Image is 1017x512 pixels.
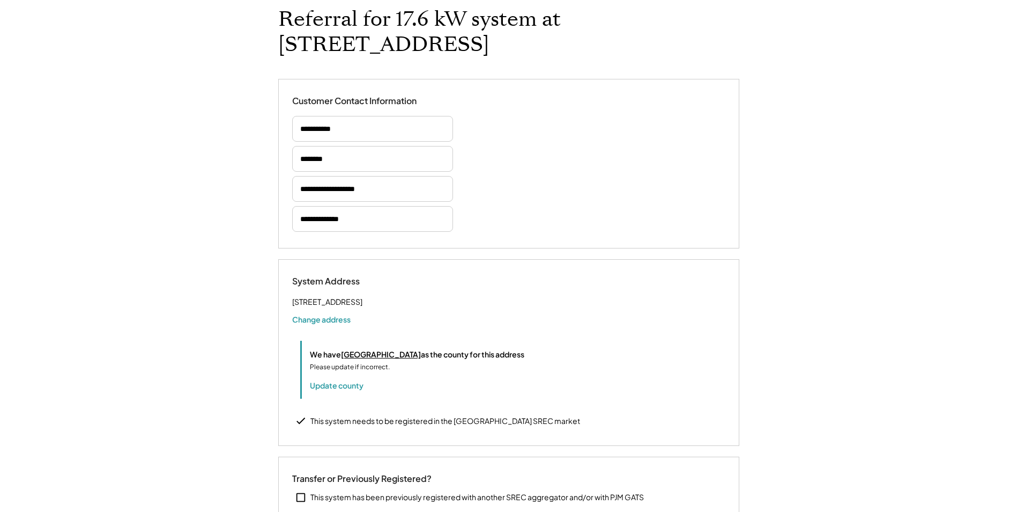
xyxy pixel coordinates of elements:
[292,276,399,287] div: System Address
[292,295,362,309] div: [STREET_ADDRESS]
[310,492,644,503] div: This system has been previously registered with another SREC aggregator and/or with PJM GATS
[278,7,739,57] h1: Referral for 17.6 kW system at [STREET_ADDRESS]
[292,473,432,485] div: Transfer or Previously Registered?
[310,349,524,360] div: We have as the county for this address
[292,96,417,107] div: Customer Contact Information
[292,314,351,325] button: Change address
[310,380,363,391] button: Update county
[341,349,421,359] u: [GEOGRAPHIC_DATA]
[310,416,580,427] div: This system needs to be registered in the [GEOGRAPHIC_DATA] SREC market
[310,362,390,372] div: Please update if incorrect.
